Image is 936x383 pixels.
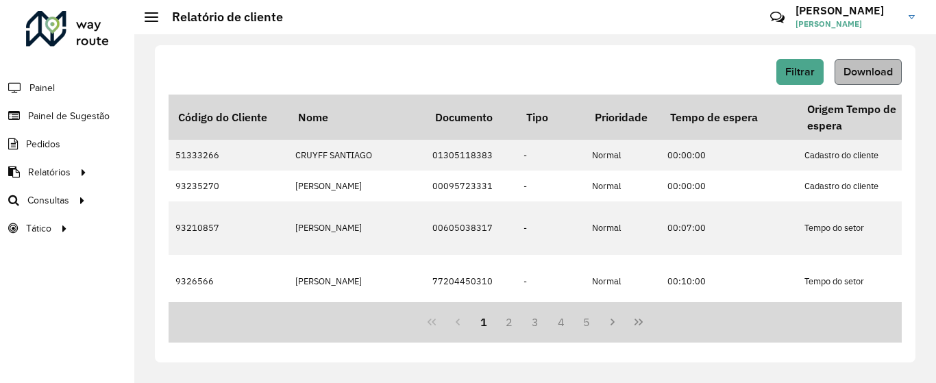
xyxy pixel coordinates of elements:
td: - [517,201,585,255]
td: 00605038317 [426,201,517,255]
h2: Relatório de cliente [158,10,283,25]
td: 00095723331 [426,171,517,201]
td: Normal [585,201,661,255]
span: Consultas [27,193,69,208]
td: - [517,171,585,201]
span: Pedidos [26,137,60,151]
button: 2 [496,309,522,335]
h3: [PERSON_NAME] [796,4,898,17]
td: CRUYFF SANTIAGO [288,140,426,171]
button: 4 [548,309,574,335]
span: Download [843,66,893,77]
button: Last Page [626,309,652,335]
td: 77204450310 [426,255,517,308]
th: Documento [426,95,517,140]
span: Tático [26,221,51,236]
button: Filtrar [776,59,824,85]
button: 3 [522,309,548,335]
td: 9326566 [169,255,288,308]
td: 00:10:00 [661,255,798,308]
th: Origem Tempo de espera [798,95,935,140]
td: [PERSON_NAME] [288,171,426,201]
td: Tempo do setor [798,201,935,255]
td: - [517,140,585,171]
td: Tempo do setor [798,255,935,308]
th: Tipo [517,95,585,140]
span: Painel de Sugestão [28,109,110,123]
td: Cadastro do cliente [798,171,935,201]
td: 93210857 [169,201,288,255]
td: Normal [585,140,661,171]
span: [PERSON_NAME] [796,18,898,30]
td: Normal [585,171,661,201]
td: 01305118383 [426,140,517,171]
td: 00:07:00 [661,201,798,255]
a: Contato Rápido [763,3,792,32]
span: Painel [29,81,55,95]
td: - [517,255,585,308]
span: Filtrar [785,66,815,77]
td: 00:00:00 [661,171,798,201]
span: Relatórios [28,165,71,180]
th: Prioridade [585,95,661,140]
th: Nome [288,95,426,140]
td: [PERSON_NAME] [288,255,426,308]
td: [PERSON_NAME] [288,201,426,255]
th: Código do Cliente [169,95,288,140]
td: 93235270 [169,171,288,201]
td: 00:00:00 [661,140,798,171]
button: Next Page [600,309,626,335]
button: 5 [574,309,600,335]
button: 1 [471,309,497,335]
td: 51333266 [169,140,288,171]
th: Tempo de espera [661,95,798,140]
td: Cadastro do cliente [798,140,935,171]
td: Normal [585,255,661,308]
button: Download [835,59,902,85]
